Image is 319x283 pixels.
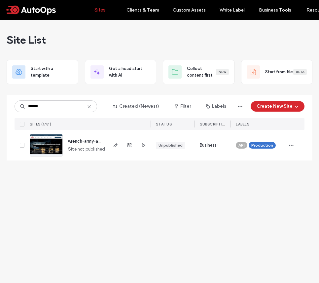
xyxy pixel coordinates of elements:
div: Beta [293,69,307,75]
label: Sites [94,7,106,13]
a: wrench-army-auto-repair-mobile-services [68,139,153,144]
span: SUBSCRIPTION [200,122,228,126]
span: Help [15,5,29,11]
span: Site not published [68,146,105,153]
span: API [238,142,245,148]
span: LABELS [236,122,249,126]
div: Get a head start with AI [85,60,157,84]
button: Filter [168,101,197,112]
span: Collect content first [187,65,216,79]
span: Production [251,142,273,148]
span: Start with a template [31,65,73,79]
button: Create New Site [251,101,304,112]
span: Business+ [200,142,219,149]
div: Collect content firstNew [163,60,234,84]
span: Start from file [265,69,293,75]
div: Start from fileBeta [241,60,313,84]
label: Clients & Team [126,7,159,13]
div: Unpublished [159,142,183,148]
span: Get a head start with AI [109,65,151,79]
span: SITES (1/81) [30,122,51,126]
label: White Label [220,7,245,13]
span: STATUS [156,122,172,126]
label: Business Tools [259,7,291,13]
button: Created (Newest) [107,101,165,112]
div: New [216,69,229,75]
span: Site List [7,33,46,47]
div: Start with a template [7,60,78,84]
button: Labels [200,101,232,112]
label: Custom Assets [173,7,206,13]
